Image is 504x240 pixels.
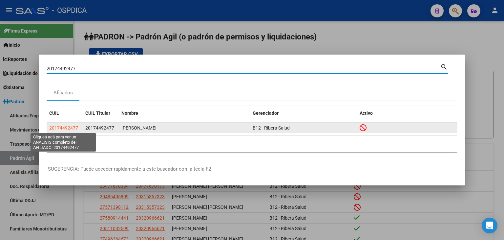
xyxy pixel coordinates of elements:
datatable-header-cell: Activo [357,106,457,120]
datatable-header-cell: Nombre [119,106,250,120]
span: CUIL [49,110,59,116]
span: 20174492477 [49,125,78,131]
mat-icon: search [440,62,448,70]
div: [PERSON_NAME] [121,124,247,132]
div: Open Intercom Messenger [482,218,497,233]
span: Gerenciador [253,110,279,116]
span: 20174492477 [85,125,114,131]
div: 1 total [47,136,457,152]
span: Nombre [121,110,138,116]
p: -SUGERENCIA: Puede acceder rapidamente a este buscador con la tecla F2- [47,165,457,173]
datatable-header-cell: Gerenciador [250,106,357,120]
span: B12 - Ribera Salud [253,125,290,131]
span: CUIL Titular [85,110,110,116]
div: Afiliados [53,89,73,97]
datatable-header-cell: CUIL [47,106,83,120]
span: Activo [360,110,373,116]
datatable-header-cell: CUIL Titular [83,106,119,120]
